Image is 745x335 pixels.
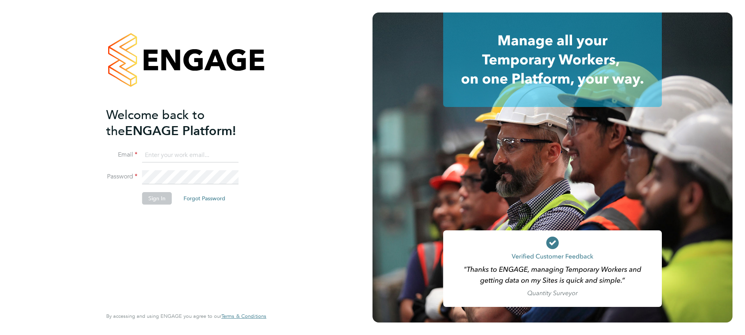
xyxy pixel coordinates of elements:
label: Password [106,173,137,181]
input: Enter your work email... [142,148,239,162]
button: Forgot Password [177,192,232,205]
span: Welcome back to the [106,107,205,139]
span: By accessing and using ENGAGE you agree to our [106,313,266,319]
label: Email [106,151,137,159]
h2: ENGAGE Platform! [106,107,258,139]
a: Terms & Conditions [221,313,266,319]
button: Sign In [142,192,172,205]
